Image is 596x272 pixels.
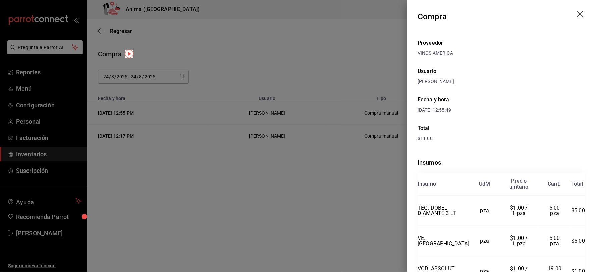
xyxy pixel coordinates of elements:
div: Total [418,124,585,132]
div: Insumos [418,158,585,167]
td: pza [470,226,500,256]
div: Total [572,181,584,187]
div: Cant. [548,181,561,187]
div: [PERSON_NAME] [418,78,585,85]
div: Fecha y hora [418,96,502,104]
div: Precio unitario [510,178,529,190]
div: [DATE] 12:55:49 [418,107,502,114]
div: Proveedor [418,39,585,47]
img: Tooltip marker [125,50,133,58]
span: $5.00 [572,237,585,244]
span: $1.00 / 1 pza [510,205,529,216]
td: VE. [GEOGRAPHIC_DATA] [418,226,470,256]
span: 5.00 pza [550,235,562,247]
td: TEQ. DOBEL DIAMANTE 3 LT [418,196,470,226]
div: UdM [479,181,491,187]
div: Insumo [418,181,436,187]
div: Usuario [418,67,585,75]
span: $11.00 [418,136,433,141]
span: $1.00 / 1 pza [510,235,529,247]
div: VINOS AMERICA [418,50,585,57]
button: drag [577,11,585,19]
span: 5.00 pza [550,205,562,216]
div: Compra [418,11,447,23]
span: $5.00 [572,207,585,214]
td: pza [470,196,500,226]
